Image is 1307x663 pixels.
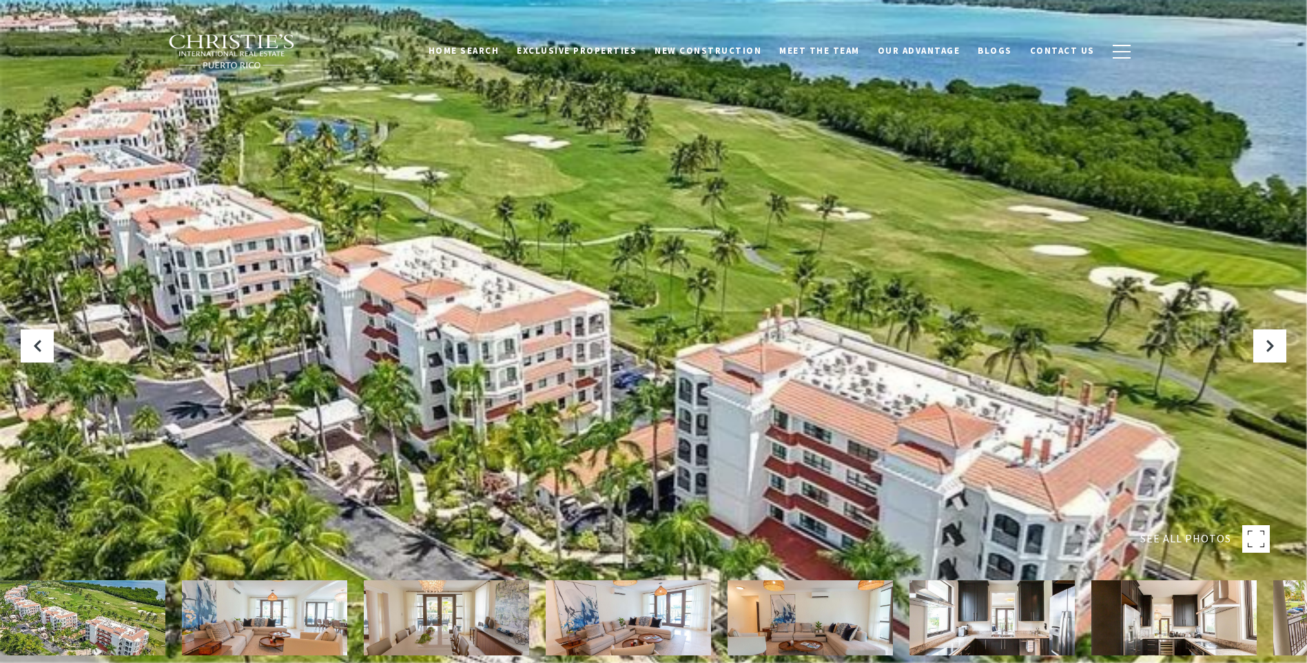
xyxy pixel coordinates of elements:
[1091,580,1257,655] img: 412 COCO BEACH BLVD #E202
[878,45,960,57] span: Our Advantage
[969,38,1021,64] a: Blogs
[909,580,1075,655] img: 412 COCO BEACH BLVD #E202
[1030,45,1095,57] span: Contact Us
[978,45,1012,57] span: Blogs
[646,38,770,64] a: New Construction
[728,580,893,655] img: 412 COCO BEACH BLVD #E202
[1140,530,1231,548] span: SEE ALL PHOTOS
[770,38,869,64] a: Meet the Team
[517,45,637,57] span: Exclusive Properties
[655,45,761,57] span: New Construction
[168,34,296,70] img: Christie's International Real Estate black text logo
[364,580,529,655] img: 412 COCO BEACH BLVD #E202
[869,38,969,64] a: Our Advantage
[546,580,711,655] img: 412 COCO BEACH BLVD #E202
[182,580,347,655] img: 412 COCO BEACH BLVD #E202
[508,38,646,64] a: Exclusive Properties
[420,38,508,64] a: Home Search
